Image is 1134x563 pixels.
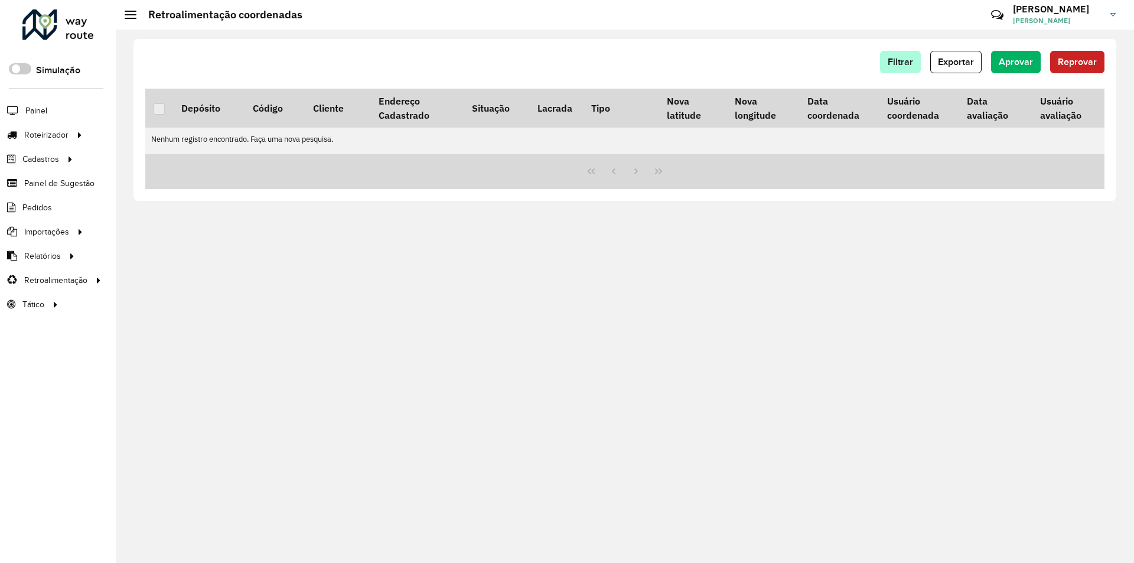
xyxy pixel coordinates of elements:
th: Usuário avaliação [1032,89,1104,128]
span: Filtrar [888,57,913,67]
span: Tático [22,298,44,311]
th: Data avaliação [959,89,1032,128]
span: Cadastros [22,153,59,165]
h3: [PERSON_NAME] [1013,4,1102,15]
span: Pedidos [22,201,52,214]
th: Tipo [584,89,641,128]
h2: Retroalimentação coordenadas [136,8,302,21]
span: Aprovar [999,57,1033,67]
th: Endereço Cadastrado [370,89,464,128]
label: Simulação [36,63,80,77]
span: Importações [24,226,69,238]
th: Nova latitude [659,89,726,128]
th: Nova longitude [726,89,799,128]
span: Exportar [938,57,974,67]
span: Reprovar [1058,57,1097,67]
span: Painel [25,105,47,117]
th: Situação [464,89,530,128]
button: Filtrar [880,51,921,73]
span: Retroalimentação [24,274,87,287]
button: Aprovar [991,51,1041,73]
span: Painel de Sugestão [24,177,94,190]
button: Exportar [930,51,982,73]
span: [PERSON_NAME] [1013,15,1102,26]
th: Código [245,89,305,128]
th: Depósito [173,89,244,128]
th: Data coordenada [799,89,879,128]
th: Usuário coordenada [879,89,959,128]
span: Roteirizador [24,129,69,141]
button: Reprovar [1050,51,1104,73]
span: Relatórios [24,250,61,262]
th: Cliente [305,89,370,128]
a: Contato Rápido [985,2,1010,28]
th: Lacrada [530,89,584,128]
